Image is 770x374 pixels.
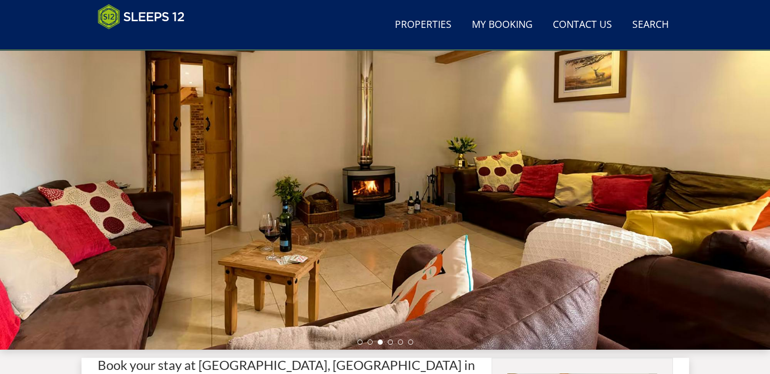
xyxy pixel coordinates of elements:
[98,4,185,29] img: Sleeps 12
[628,14,673,36] a: Search
[468,14,537,36] a: My Booking
[391,14,456,36] a: Properties
[549,14,616,36] a: Contact Us
[93,35,199,44] iframe: Customer reviews powered by Trustpilot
